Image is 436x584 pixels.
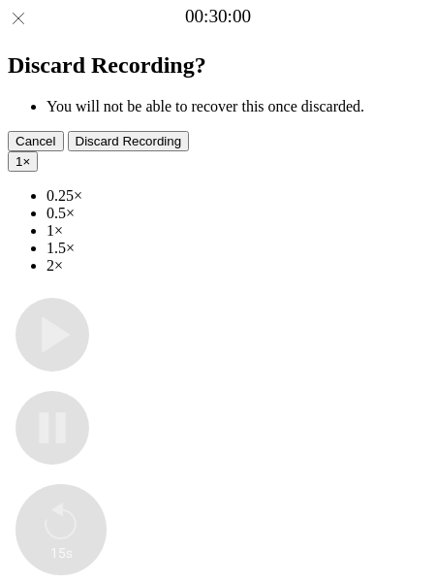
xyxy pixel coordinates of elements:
[16,154,22,169] span: 1
[185,6,251,27] a: 00:30:00
[47,205,428,222] li: 0.5×
[47,187,428,205] li: 0.25×
[47,257,428,275] li: 2×
[47,98,428,115] li: You will not be able to recover this once discarded.
[47,240,428,257] li: 1.5×
[8,52,428,79] h2: Discard Recording?
[68,131,190,151] button: Discard Recording
[8,151,38,172] button: 1×
[47,222,428,240] li: 1×
[8,131,64,151] button: Cancel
